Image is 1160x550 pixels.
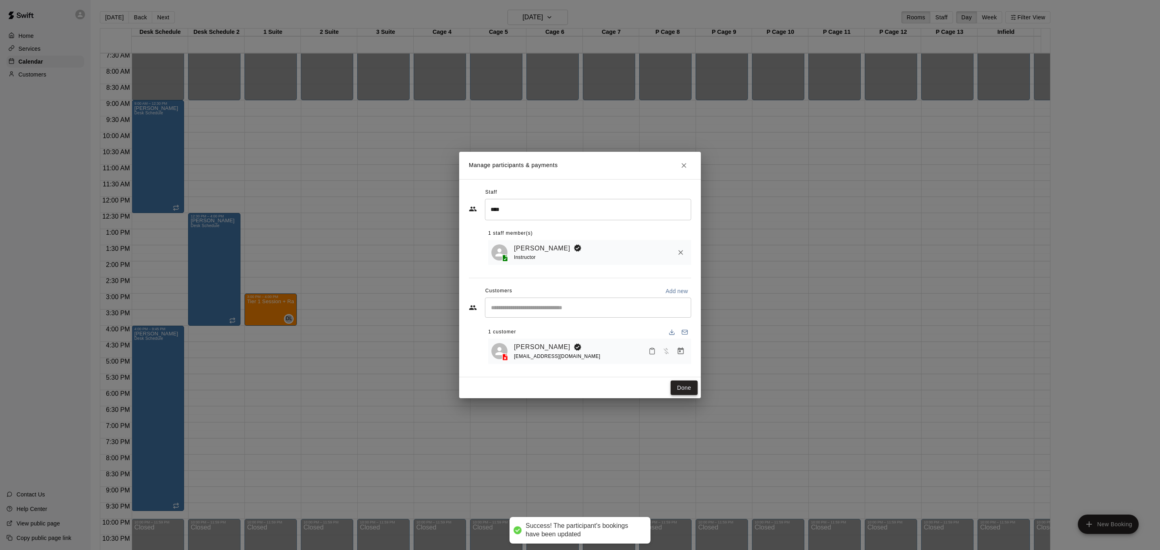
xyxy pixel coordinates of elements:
span: 1 staff member(s) [488,227,533,240]
button: Email participants [678,326,691,339]
button: Add new [662,285,691,298]
div: Jake Burszstyn [491,343,507,359]
button: Manage bookings & payment [673,344,688,358]
div: Danny Lackner [491,244,507,261]
p: Manage participants & payments [469,161,558,170]
svg: Booking Owner [574,343,582,351]
button: Download list [665,326,678,339]
span: 1 customer [488,326,516,339]
div: Success! The participant's bookings have been updated [526,522,642,539]
svg: Staff [469,205,477,213]
button: Mark attendance [645,344,659,358]
div: Start typing to search customers... [485,298,691,318]
span: Instructor [514,254,536,260]
svg: Customers [469,304,477,312]
button: Done [671,380,698,395]
a: [PERSON_NAME] [514,243,570,254]
span: Staff [485,186,497,199]
a: [PERSON_NAME] [514,342,570,352]
span: Has not paid [659,347,673,354]
span: [EMAIL_ADDRESS][DOMAIN_NAME] [514,354,601,359]
div: Search staff [485,199,691,220]
span: Customers [485,285,512,298]
svg: Booking Owner [574,244,582,252]
button: Close [677,158,691,173]
p: Add new [665,287,688,295]
button: Remove [673,245,688,260]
